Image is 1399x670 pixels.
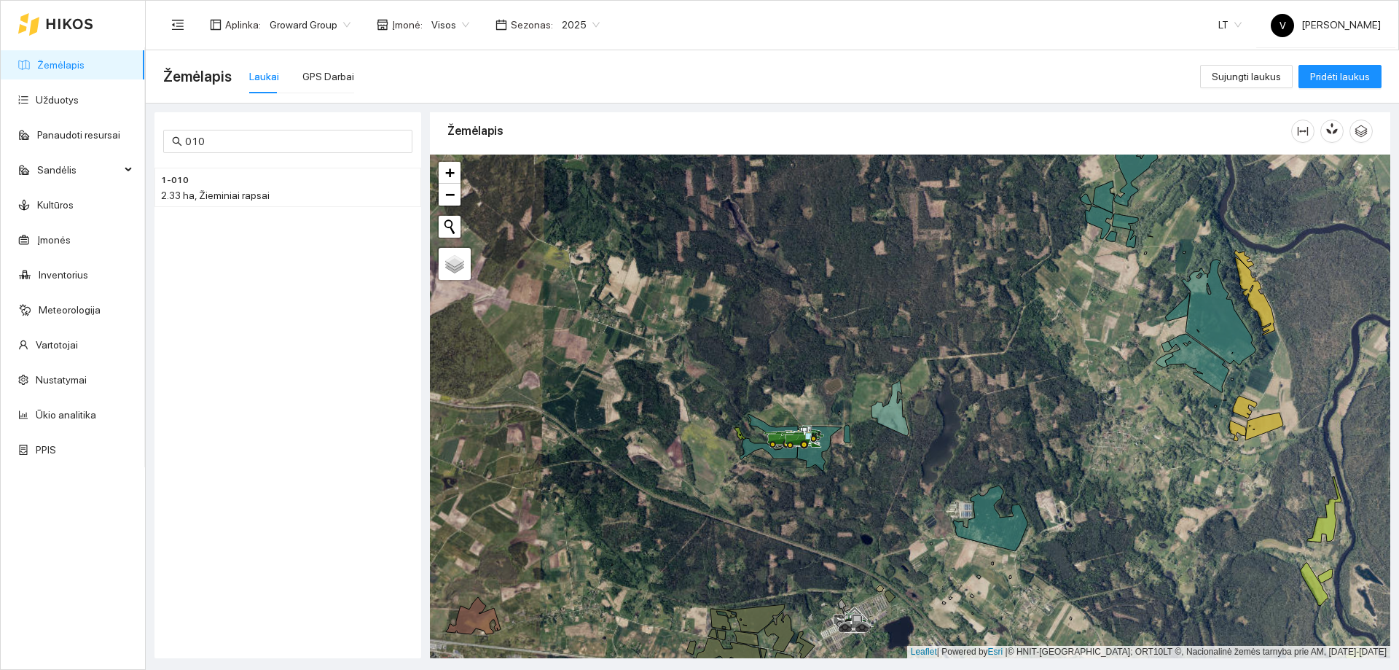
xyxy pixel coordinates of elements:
a: Užduotys [36,94,79,106]
a: PPIS [36,444,56,456]
button: menu-fold [163,10,192,39]
span: Sujungti laukus [1212,69,1281,85]
span: Žemėlapis [163,65,232,88]
a: Žemėlapis [37,59,85,71]
button: column-width [1291,120,1314,143]
span: LT [1218,14,1242,36]
span: shop [377,19,388,31]
span: 2.33 ha, Žieminiai rapsai [161,190,270,201]
a: Meteorologija [39,304,101,316]
div: Žemėlapis [447,110,1291,152]
span: Aplinka : [225,17,261,33]
a: Layers [439,248,471,280]
span: + [445,163,455,182]
span: − [445,185,455,203]
input: Paieška [185,133,404,149]
span: Visos [431,14,469,36]
a: Leaflet [911,647,937,657]
span: menu-fold [171,18,184,31]
div: | Powered by © HNIT-[GEOGRAPHIC_DATA]; ORT10LT ©, Nacionalinė žemės tarnyba prie AM, [DATE]-[DATE] [907,646,1390,658]
a: Įmonės [37,234,71,246]
button: Initiate a new search [439,216,461,238]
a: Inventorius [39,269,88,281]
span: Įmonė : [392,17,423,33]
span: Sandėlis [37,155,120,184]
div: GPS Darbai [302,69,354,85]
span: Sezonas : [511,17,553,33]
span: search [172,136,182,147]
a: Sujungti laukus [1200,71,1293,82]
span: Groward Group [270,14,350,36]
a: Esri [988,647,1003,657]
a: Vartotojai [36,339,78,351]
span: column-width [1292,125,1314,137]
span: V [1280,14,1286,37]
span: [PERSON_NAME] [1271,19,1381,31]
span: layout [210,19,222,31]
a: Zoom out [439,184,461,206]
button: Pridėti laukus [1298,65,1382,88]
span: Pridėti laukus [1310,69,1370,85]
div: Laukai [249,69,279,85]
a: Zoom in [439,162,461,184]
a: Ūkio analitika [36,409,96,421]
a: Panaudoti resursai [37,129,120,141]
a: Pridėti laukus [1298,71,1382,82]
button: Sujungti laukus [1200,65,1293,88]
a: Kultūros [37,199,74,211]
span: 1-010 [161,174,189,187]
span: 2025 [562,14,600,36]
span: | [1006,647,1008,657]
a: Nustatymai [36,374,87,386]
span: calendar [495,19,507,31]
